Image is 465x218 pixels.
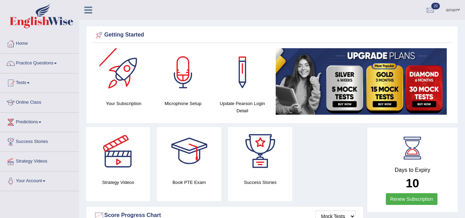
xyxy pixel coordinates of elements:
[0,113,79,130] a: Predictions
[0,152,79,169] a: Strategy Videos
[97,100,150,107] h4: Your Subscription
[276,48,447,115] img: small5.jpg
[0,34,79,51] a: Home
[0,93,79,110] a: Online Class
[406,176,419,190] b: 10
[0,172,79,189] a: Your Account
[86,179,150,186] h4: Strategy Videos
[0,73,79,91] a: Tests
[431,3,440,9] span: 20
[94,30,450,40] div: Getting Started
[0,132,79,149] a: Success Stories
[157,179,221,186] h4: Book PTE Exam
[228,179,292,186] h4: Success Stories
[386,193,438,205] a: Renew Subscription
[0,54,79,71] a: Practice Questions
[375,167,450,173] h4: Days to Expiry
[157,100,210,107] h4: Microphone Setup
[216,100,269,114] h4: Update Pearson Login Detail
